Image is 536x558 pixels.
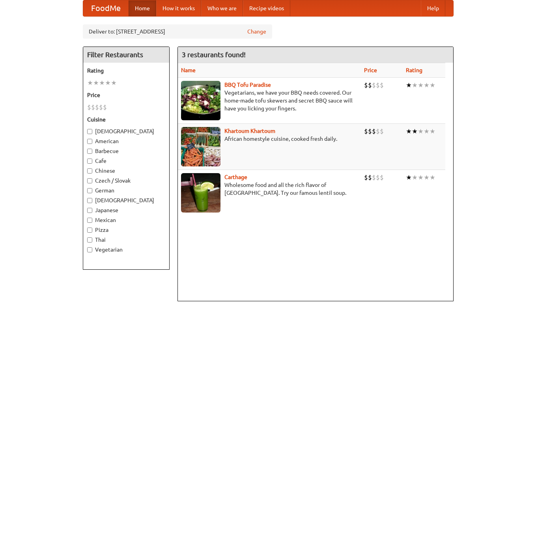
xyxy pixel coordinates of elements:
input: Thai [87,237,92,243]
li: ★ [430,173,435,182]
a: Carthage [224,174,247,180]
li: $ [368,127,372,136]
li: $ [368,173,372,182]
li: ★ [424,173,430,182]
li: ★ [418,173,424,182]
li: $ [95,103,99,112]
a: Home [129,0,156,16]
a: Khartoum Khartoum [224,128,275,134]
li: $ [364,173,368,182]
p: African homestyle cuisine, cooked fresh daily. [181,135,358,143]
li: $ [376,81,380,90]
li: ★ [93,78,99,87]
a: How it works [156,0,201,16]
label: Pizza [87,226,165,234]
li: $ [87,103,91,112]
li: ★ [418,81,424,90]
li: $ [380,173,384,182]
label: [DEMOGRAPHIC_DATA] [87,127,165,135]
li: ★ [412,173,418,182]
label: Vegetarian [87,246,165,254]
li: ★ [424,81,430,90]
a: FoodMe [83,0,129,16]
label: Barbecue [87,147,165,155]
li: $ [380,81,384,90]
li: $ [99,103,103,112]
li: $ [91,103,95,112]
li: ★ [406,173,412,182]
li: ★ [111,78,117,87]
label: Czech / Slovak [87,177,165,185]
ng-pluralize: 3 restaurants found! [182,51,246,58]
li: $ [372,127,376,136]
h4: Filter Restaurants [83,47,169,63]
input: American [87,139,92,144]
li: $ [372,173,376,182]
h5: Price [87,91,165,99]
li: ★ [418,127,424,136]
li: $ [372,81,376,90]
label: Thai [87,236,165,244]
label: Japanese [87,206,165,214]
li: ★ [105,78,111,87]
li: $ [380,127,384,136]
li: ★ [424,127,430,136]
a: BBQ Tofu Paradise [224,82,271,88]
li: $ [368,81,372,90]
a: Help [421,0,445,16]
input: German [87,188,92,193]
li: $ [103,103,107,112]
a: Who we are [201,0,243,16]
li: $ [364,81,368,90]
li: ★ [99,78,105,87]
input: Cafe [87,159,92,164]
h5: Cuisine [87,116,165,123]
a: Change [247,28,266,35]
a: Name [181,67,196,73]
li: ★ [406,127,412,136]
li: ★ [406,81,412,90]
li: $ [376,173,380,182]
input: [DEMOGRAPHIC_DATA] [87,198,92,203]
input: Chinese [87,168,92,174]
a: Price [364,67,377,73]
li: ★ [430,81,435,90]
li: ★ [412,81,418,90]
img: carthage.jpg [181,173,220,213]
a: Rating [406,67,422,73]
li: $ [376,127,380,136]
input: Barbecue [87,149,92,154]
label: German [87,187,165,194]
input: Czech / Slovak [87,178,92,183]
input: Pizza [87,228,92,233]
li: $ [364,127,368,136]
label: American [87,137,165,145]
input: Vegetarian [87,247,92,252]
img: khartoum.jpg [181,127,220,166]
label: Chinese [87,167,165,175]
li: ★ [87,78,93,87]
p: Vegetarians, we have your BBQ needs covered. Our home-made tofu skewers and secret BBQ sauce will... [181,89,358,112]
label: Mexican [87,216,165,224]
label: Cafe [87,157,165,165]
a: Recipe videos [243,0,290,16]
input: Mexican [87,218,92,223]
h5: Rating [87,67,165,75]
p: Wholesome food and all the rich flavor of [GEOGRAPHIC_DATA]. Try our famous lentil soup. [181,181,358,197]
label: [DEMOGRAPHIC_DATA] [87,196,165,204]
div: Deliver to: [STREET_ADDRESS] [83,24,272,39]
input: Japanese [87,208,92,213]
input: [DEMOGRAPHIC_DATA] [87,129,92,134]
img: tofuparadise.jpg [181,81,220,120]
li: ★ [430,127,435,136]
li: ★ [412,127,418,136]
